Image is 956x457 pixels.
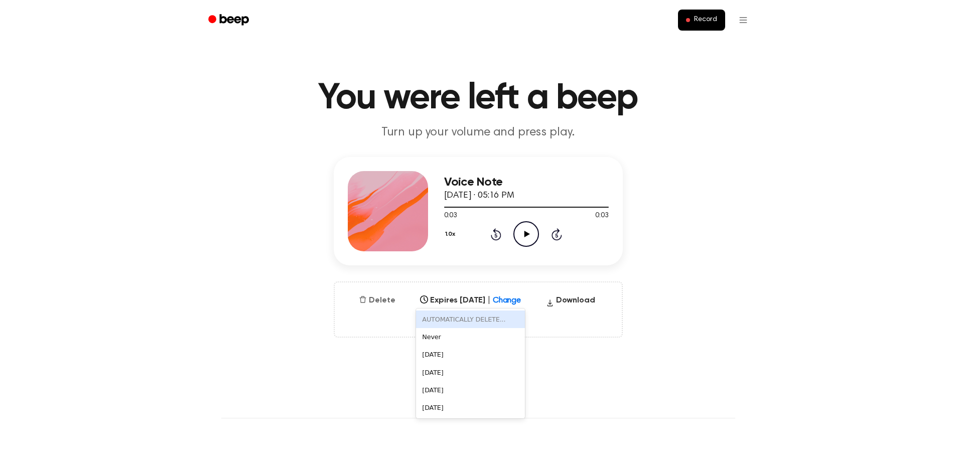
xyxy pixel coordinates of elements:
button: Delete [355,294,399,307]
h1: You were left a beep [221,80,735,116]
div: [DATE] [416,399,525,416]
a: Beep [201,11,258,30]
div: [DATE] [416,346,525,363]
div: Never [416,328,525,346]
p: Turn up your volume and press play. [286,124,671,141]
span: Only visible to you [347,315,610,325]
button: Open menu [731,8,755,32]
div: [DATE] [416,381,525,399]
span: 0:03 [595,211,608,221]
button: Download [542,294,599,311]
div: AUTOMATICALLY DELETE... [416,311,525,328]
div: [DATE] [416,364,525,381]
span: 0:03 [444,211,457,221]
span: Record [694,16,717,25]
button: Record [678,10,725,31]
span: [DATE] · 05:16 PM [444,191,514,200]
h3: Voice Note [444,176,609,189]
button: 1.0x [444,226,459,243]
